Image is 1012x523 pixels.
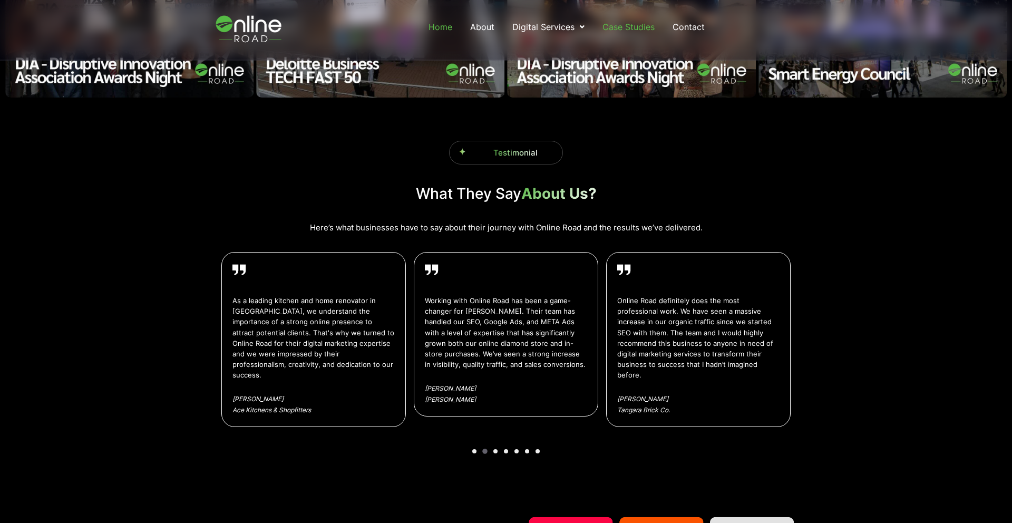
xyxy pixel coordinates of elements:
[521,185,597,202] span: About Us?
[414,252,598,417] a: Working with Online Road has been a game-changer for [PERSON_NAME]. Their team has handled our SE...
[606,252,791,427] div: 4 / 7
[617,295,780,380] p: Online Road definitely does the most professional work. We have seen a massive increase in our or...
[427,17,453,36] a: Home
[232,295,395,380] p: As a leading kitchen and home renovator in [GEOGRAPHIC_DATA], we understand the importance of a s...
[425,395,476,403] span: [PERSON_NAME]
[493,148,538,158] span: Testimonial
[221,252,406,427] a: As a leading kitchen and home renovator in [GEOGRAPHIC_DATA], we understand the importance of a s...
[221,221,791,234] p: Here’s what businesses have to say about their journey with Online Road and the results we’ve del...
[414,252,598,417] div: 3 / 7
[672,17,706,36] a: Contact
[469,17,495,36] a: About
[232,396,311,402] strong: [PERSON_NAME]
[511,17,586,36] a: Digital Services
[221,252,406,427] div: 2 / 7
[617,406,670,414] span: Tangara Brick Co.
[232,406,311,414] span: Ace Kitchens & Shopfitters
[221,185,791,203] h2: What They Say
[601,17,656,36] a: Case Studies
[606,252,791,427] a: Online Road definitely does the most professional work. We have seen a massive increase in our or...
[617,396,670,402] strong: [PERSON_NAME]
[425,295,587,370] p: Working with Online Road has been a game-changer for [PERSON_NAME]. Their team has handled our SE...
[425,385,476,392] strong: [PERSON_NAME]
